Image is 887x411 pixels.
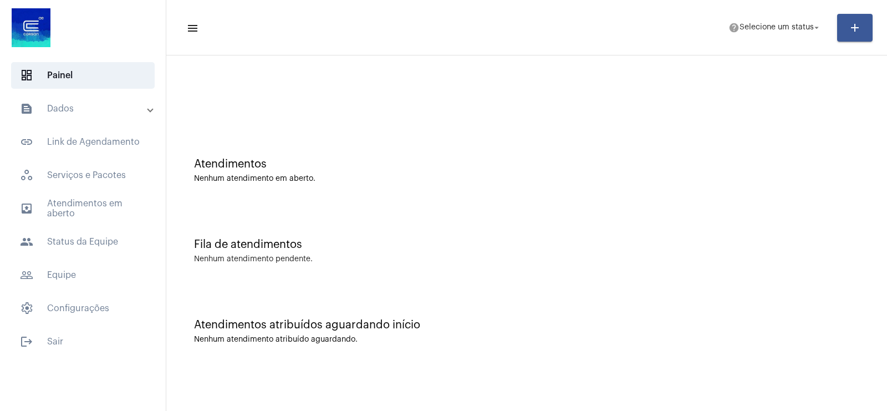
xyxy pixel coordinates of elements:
div: Nenhum atendimento pendente. [194,255,313,263]
mat-icon: add [848,21,861,34]
img: d4669ae0-8c07-2337-4f67-34b0df7f5ae4.jpeg [9,6,53,50]
span: Atendimentos em aberto [11,195,155,222]
div: Nenhum atendimento atribuído aguardando. [194,336,859,344]
span: Selecione um status [740,24,814,32]
span: Painel [11,62,155,89]
span: Configurações [11,295,155,322]
div: Atendimentos atribuídos aguardando início [194,319,859,331]
span: Sair [11,328,155,355]
mat-icon: sidenav icon [20,235,33,248]
button: Selecione um status [722,17,828,39]
span: sidenav icon [20,69,33,82]
mat-panel-title: Dados [20,102,148,115]
mat-icon: arrow_drop_down [812,23,822,33]
mat-expansion-panel-header: sidenav iconDados [7,95,166,122]
div: Fila de atendimentos [194,239,859,251]
mat-icon: sidenav icon [20,202,33,215]
mat-icon: sidenav icon [20,335,33,348]
mat-icon: help [728,22,740,33]
div: Nenhum atendimento em aberto. [194,175,859,183]
div: Atendimentos [194,158,859,170]
span: Link de Agendamento [11,129,155,155]
span: Equipe [11,262,155,288]
mat-icon: sidenav icon [20,268,33,282]
mat-icon: sidenav icon [20,135,33,149]
mat-icon: sidenav icon [186,22,197,35]
span: sidenav icon [20,169,33,182]
span: sidenav icon [20,302,33,315]
mat-icon: sidenav icon [20,102,33,115]
span: Status da Equipe [11,229,155,255]
span: Serviços e Pacotes [11,162,155,189]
